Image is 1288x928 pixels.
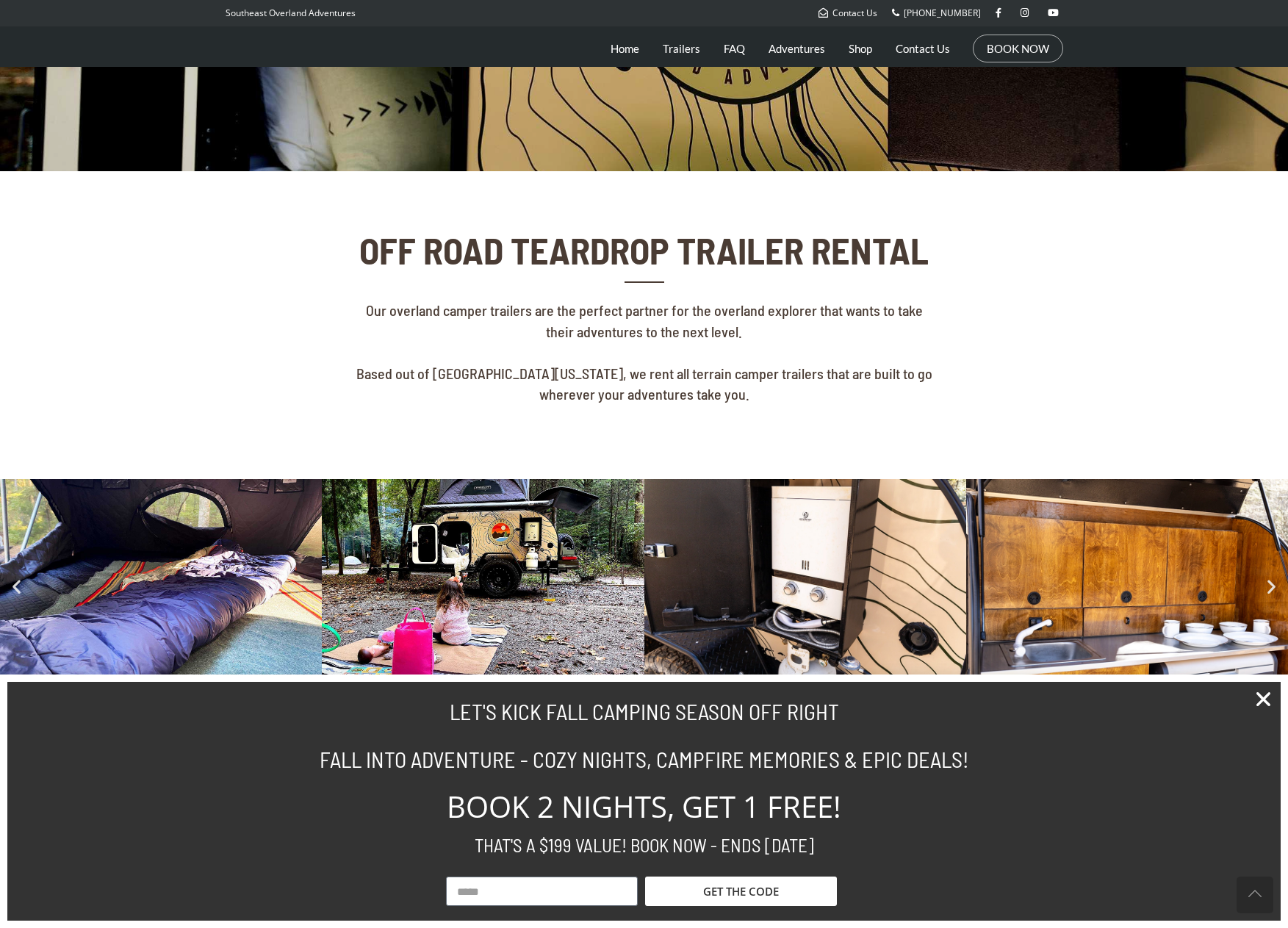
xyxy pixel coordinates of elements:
a: Shop [849,30,872,67]
a: [PHONE_NUMBER] [892,7,981,19]
div: 2 / 5 [322,479,644,694]
h2: BOOK 2 NIGHTS, GET 1 FREE! [233,792,1056,821]
a: FAQ [724,30,745,67]
div: 4 / 5 [966,479,1288,694]
h2: FALL INTO ADVENTURE - COZY NIGHTS, CAMPFIRE MEMORIES & EPIC DEALS! [233,748,1056,770]
div: Next slide [1262,577,1281,595]
a: Contact Us [896,30,950,67]
a: Home [611,30,639,67]
span: Contact Us [832,7,877,19]
img: eccotemp-el5-instant-hot-water-heater-shower [644,479,966,694]
p: Our overland camper trailers are the perfect partner for the overland explorer that wants to take... [356,300,933,405]
h2: THAT'S A $199 VALUE! BOOK NOW - ENDS [DATE] [233,836,1056,855]
span: [PHONE_NUMBER] [904,7,981,19]
a: BOOK NOW [987,41,1049,56]
h2: LET'S KICK FALL CAMPING SEASON OFF RIGHT [233,700,1056,722]
a: Contact Us [819,7,877,19]
h2: OFF ROAD TEARDROP TRAILER RENTAL [356,230,933,270]
span: GET THE CODE [703,886,779,897]
a: Close [1253,689,1273,709]
a: Trailers [663,30,700,67]
a: Adventures [769,30,825,67]
p: Southeast Overland Adventures [226,4,356,23]
div: 3 / 5 [644,479,966,694]
img: brx-overland-camper-trailer-galley-cabinets.webp [966,479,1288,694]
img: child-on-blanket.jpg [322,479,644,694]
button: GET THE CODE [645,877,837,906]
div: Previous slide [7,577,26,595]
